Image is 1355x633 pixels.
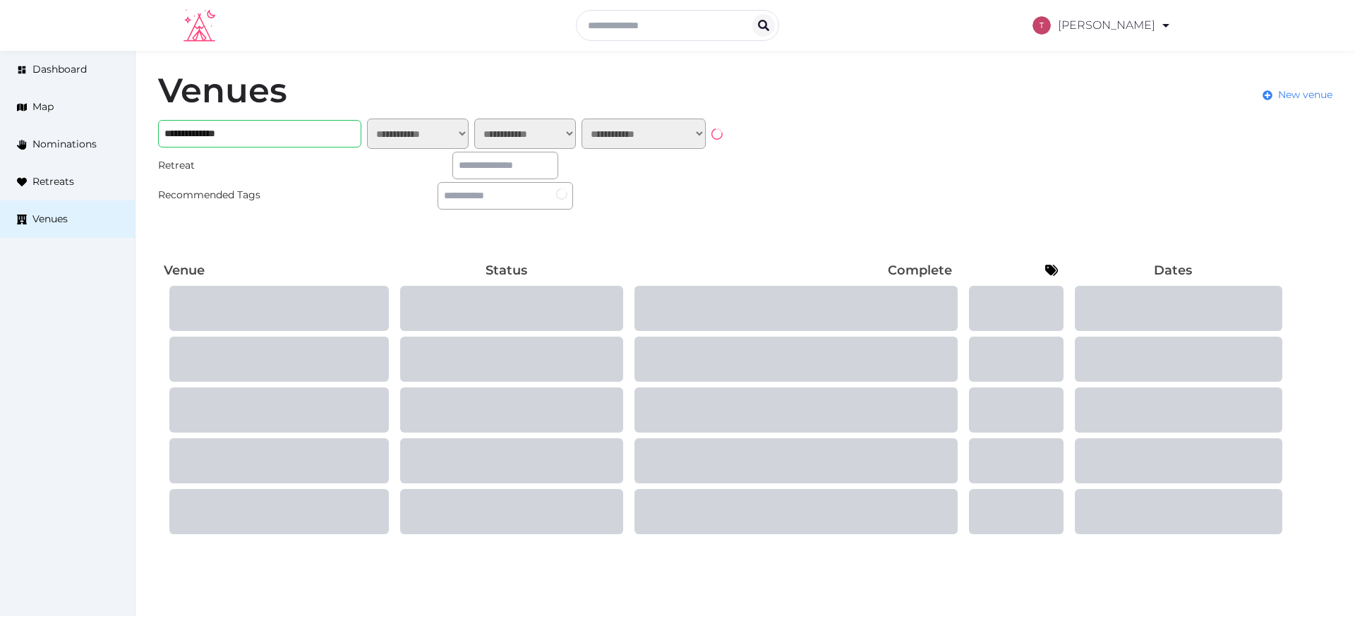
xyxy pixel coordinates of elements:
[32,174,74,189] span: Retreats
[389,258,623,283] th: Status
[623,258,958,283] th: Complete
[1263,88,1332,102] a: New venue
[32,137,97,152] span: Nominations
[158,188,294,203] div: Recommended Tags
[1064,258,1282,283] th: Dates
[32,100,54,114] span: Map
[158,258,389,283] th: Venue
[32,62,87,77] span: Dashboard
[1278,88,1332,102] span: New venue
[32,212,68,227] span: Venues
[1032,6,1172,45] a: [PERSON_NAME]
[158,158,294,173] div: Retreat
[158,73,287,107] h1: Venues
